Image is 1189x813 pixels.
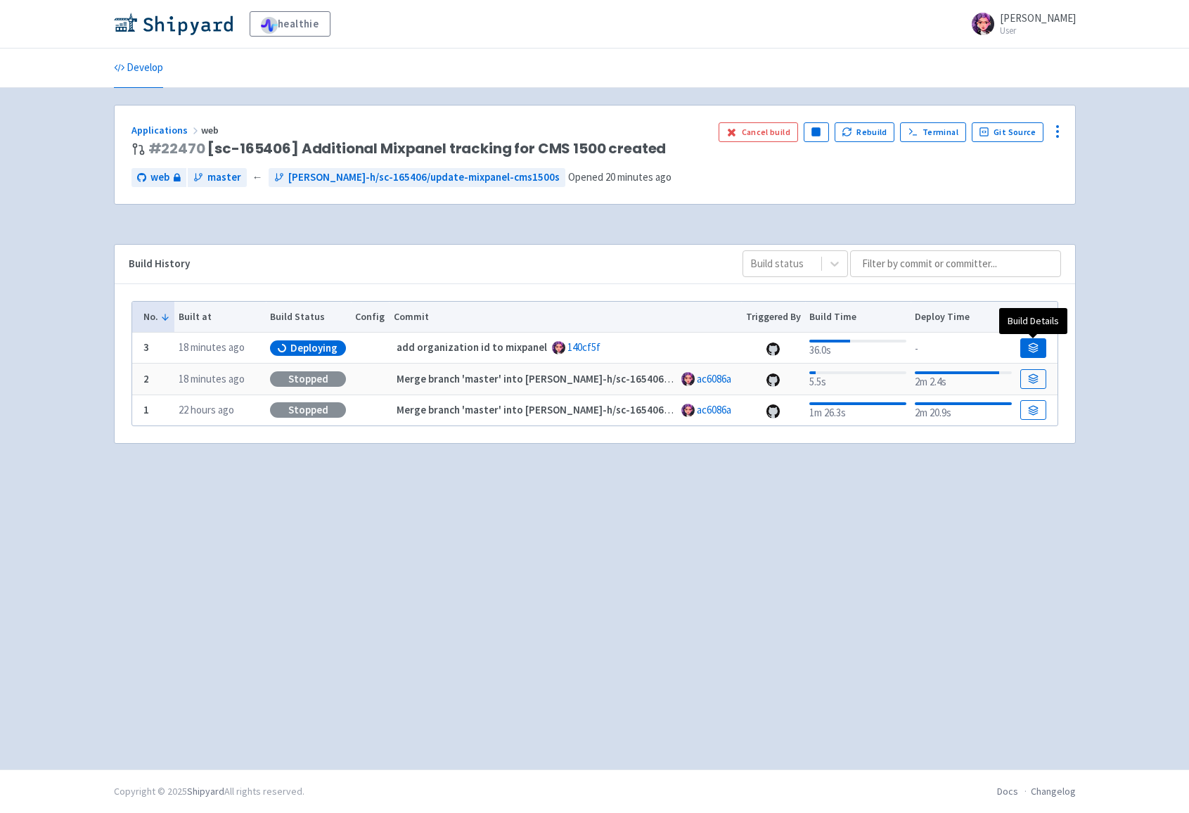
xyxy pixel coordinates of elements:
[143,309,170,324] button: No.
[269,168,565,187] a: [PERSON_NAME]-h/sc-165406/update-mixpanel-cms1500s
[201,124,221,136] span: web
[290,341,338,355] span: Deploying
[179,372,245,385] time: 18 minutes ago
[179,340,245,354] time: 18 minutes ago
[397,403,797,416] strong: Merge branch 'master' into [PERSON_NAME]-h/sc-165406/update-mixpanel-cms1500s
[1020,400,1046,420] a: Build Details
[114,13,233,35] img: Shipyard logo
[143,372,149,385] b: 2
[179,403,234,416] time: 22 hours ago
[697,372,731,385] a: ac6086a
[150,169,169,186] span: web
[835,122,895,142] button: Rebuild
[997,785,1018,798] a: Docs
[143,340,149,354] b: 3
[174,302,266,333] th: Built at
[809,337,906,359] div: 36.0s
[850,250,1061,277] input: Filter by commit or committer...
[351,302,390,333] th: Config
[1000,11,1076,25] span: [PERSON_NAME]
[1020,338,1046,358] a: Build Details
[389,302,741,333] th: Commit
[266,302,351,333] th: Build Status
[148,141,667,157] span: [sc-165406] Additional Mixpanel tracking for CMS 1500 created
[188,168,247,187] a: master
[270,371,346,387] div: Stopped
[131,168,186,187] a: web
[288,169,560,186] span: [PERSON_NAME]-h/sc-165406/update-mixpanel-cms1500s
[131,124,201,136] a: Applications
[143,403,149,416] b: 1
[605,170,671,184] time: 20 minutes ago
[207,169,241,186] span: master
[697,403,731,416] a: ac6086a
[804,122,829,142] button: Pause
[252,169,263,186] span: ←
[911,302,1016,333] th: Deploy Time
[129,256,720,272] div: Build History
[900,122,965,142] a: Terminal
[397,340,547,354] strong: add organization id to mixpanel
[250,11,330,37] a: healthie
[915,399,1011,421] div: 2m 20.9s
[187,785,224,798] a: Shipyard
[809,399,906,421] div: 1m 26.3s
[114,49,163,88] a: Develop
[915,369,1011,390] div: 2m 2.4s
[915,338,1011,357] div: -
[270,402,346,418] div: Stopped
[568,170,671,184] span: Opened
[972,122,1044,142] a: Git Source
[397,372,797,385] strong: Merge branch 'master' into [PERSON_NAME]-h/sc-165406/update-mixpanel-cms1500s
[963,13,1076,35] a: [PERSON_NAME] User
[1000,26,1076,35] small: User
[567,340,600,354] a: 140cf5f
[741,302,805,333] th: Triggered By
[809,369,906,390] div: 5.5s
[719,122,798,142] button: Cancel build
[1020,369,1046,389] a: Build Details
[114,784,304,799] div: Copyright © 2025 All rights reserved.
[805,302,911,333] th: Build Time
[1031,785,1076,798] a: Changelog
[148,139,205,158] a: #22470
